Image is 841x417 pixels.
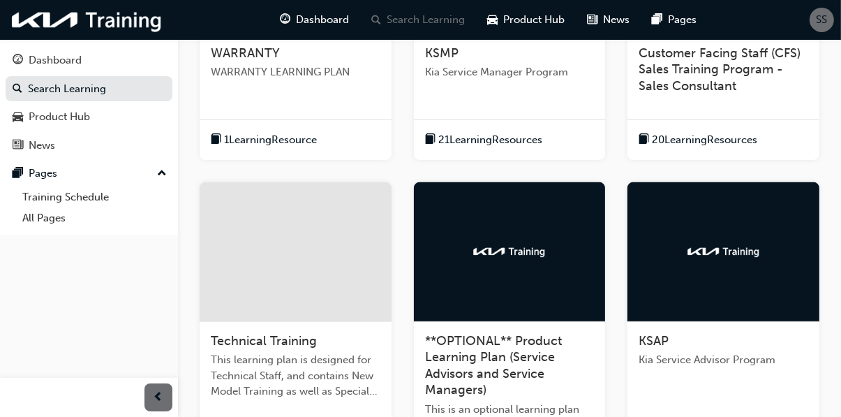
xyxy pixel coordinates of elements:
[588,11,598,29] span: news-icon
[6,133,172,159] a: News
[157,165,167,183] span: up-icon
[269,6,361,34] a: guage-iconDashboard
[13,83,22,96] span: search-icon
[29,109,90,125] div: Product Hub
[6,104,172,130] a: Product Hub
[639,333,669,349] span: KSAP
[504,12,565,28] span: Product Hub
[471,244,548,258] img: kia-training
[211,64,380,80] span: WARRANTY LEARNING PLAN
[29,52,82,68] div: Dashboard
[387,12,466,28] span: Search Learning
[211,333,317,349] span: Technical Training
[281,11,291,29] span: guage-icon
[641,6,708,34] a: pages-iconPages
[652,132,757,148] span: 20 Learning Resources
[13,168,23,180] span: pages-icon
[372,11,382,29] span: search-icon
[361,6,477,34] a: search-iconSearch Learning
[7,6,168,34] img: kia-training
[639,131,649,149] span: book-icon
[685,244,762,258] img: kia-training
[13,140,23,152] span: news-icon
[639,131,757,149] button: book-icon20LearningResources
[17,186,172,208] a: Training Schedule
[6,47,172,73] a: Dashboard
[297,12,350,28] span: Dashboard
[211,131,221,149] span: book-icon
[17,207,172,229] a: All Pages
[425,131,542,149] button: book-icon21LearningResources
[211,45,280,61] span: WARRANTY
[211,352,380,400] span: This learning plan is designed for Technical Staff, and contains New Model Training as well as Sp...
[817,12,828,28] span: SS
[425,45,459,61] span: KSMP
[425,131,436,149] span: book-icon
[669,12,697,28] span: Pages
[211,131,317,149] button: book-icon1LearningResource
[6,45,172,161] button: DashboardSearch LearningProduct HubNews
[29,166,57,182] div: Pages
[6,161,172,186] button: Pages
[425,333,562,398] span: **OPTIONAL** Product Learning Plan (Service Advisors and Service Managers)
[639,352,808,368] span: Kia Service Advisor Program
[13,111,23,124] span: car-icon
[6,76,172,102] a: Search Learning
[810,8,834,32] button: SS
[576,6,641,34] a: news-iconNews
[13,54,23,67] span: guage-icon
[425,64,595,80] span: Kia Service Manager Program
[477,6,576,34] a: car-iconProduct Hub
[653,11,663,29] span: pages-icon
[604,12,630,28] span: News
[29,138,55,154] div: News
[639,45,801,94] span: Customer Facing Staff (CFS) Sales Training Program - Sales Consultant
[154,389,164,407] span: prev-icon
[488,11,498,29] span: car-icon
[438,132,542,148] span: 21 Learning Resources
[224,132,317,148] span: 1 Learning Resource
